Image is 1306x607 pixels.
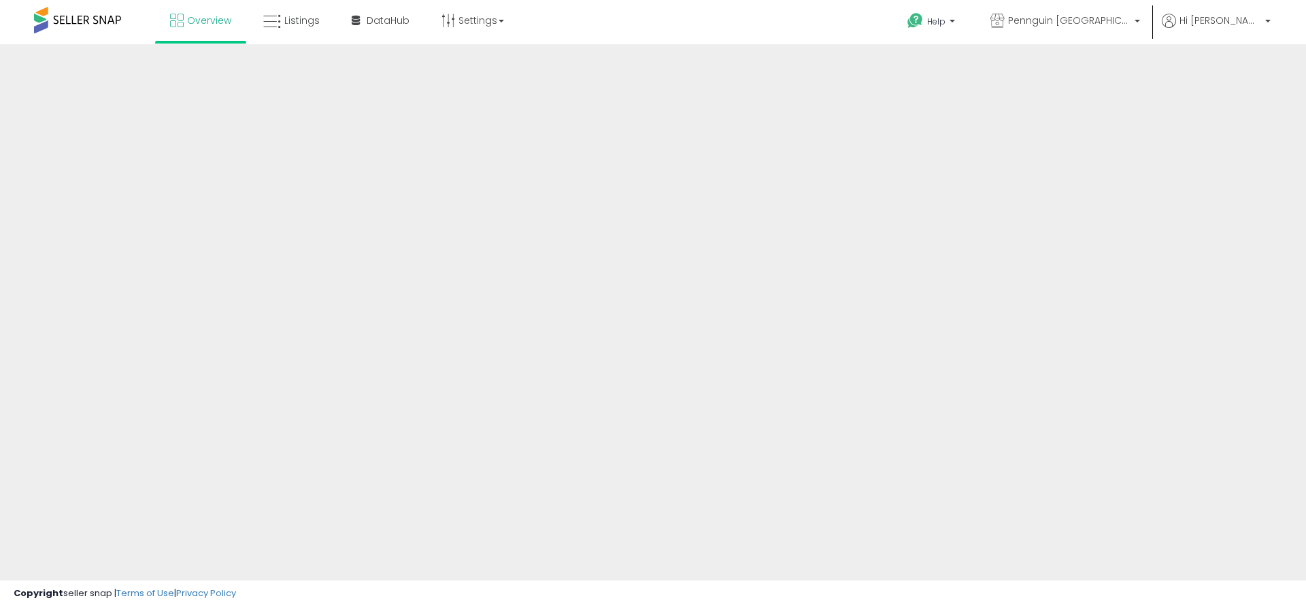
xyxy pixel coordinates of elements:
[14,587,63,600] strong: Copyright
[116,587,174,600] a: Terms of Use
[176,587,236,600] a: Privacy Policy
[1162,14,1271,44] a: Hi [PERSON_NAME]
[907,12,924,29] i: Get Help
[1179,14,1261,27] span: Hi [PERSON_NAME]
[927,16,945,27] span: Help
[1008,14,1131,27] span: Pennguin [GEOGRAPHIC_DATA]
[367,14,409,27] span: DataHub
[284,14,320,27] span: Listings
[897,2,969,44] a: Help
[14,587,236,600] div: seller snap | |
[187,14,231,27] span: Overview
